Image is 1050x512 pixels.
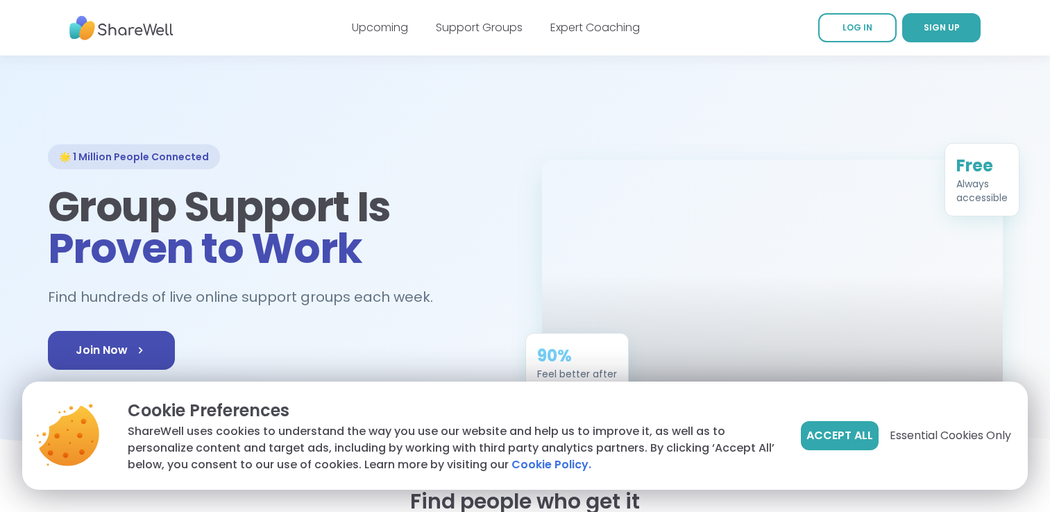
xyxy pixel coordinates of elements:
[806,427,873,444] span: Accept All
[48,286,448,309] h2: Find hundreds of live online support groups each week.
[818,13,897,42] a: LOG IN
[128,398,779,423] p: Cookie Preferences
[902,13,981,42] a: SIGN UP
[956,155,1008,177] div: Free
[48,186,509,269] h1: Group Support Is
[436,19,523,35] a: Support Groups
[537,345,617,367] div: 90%
[890,427,1011,444] span: Essential Cookies Only
[842,22,872,33] span: LOG IN
[956,177,1008,205] div: Always accessible
[352,19,408,35] a: Upcoming
[801,421,879,450] button: Accept All
[128,423,779,473] p: ShareWell uses cookies to understand the way you use our website and help us to improve it, as we...
[48,331,175,370] a: Join Now
[924,22,960,33] span: SIGN UP
[48,144,220,169] div: 🌟 1 Million People Connected
[69,9,173,47] img: ShareWell Nav Logo
[76,342,147,359] span: Join Now
[550,19,640,35] a: Expert Coaching
[537,367,617,395] div: Feel better after just one session
[511,456,591,473] a: Cookie Policy.
[48,219,362,278] span: Proven to Work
